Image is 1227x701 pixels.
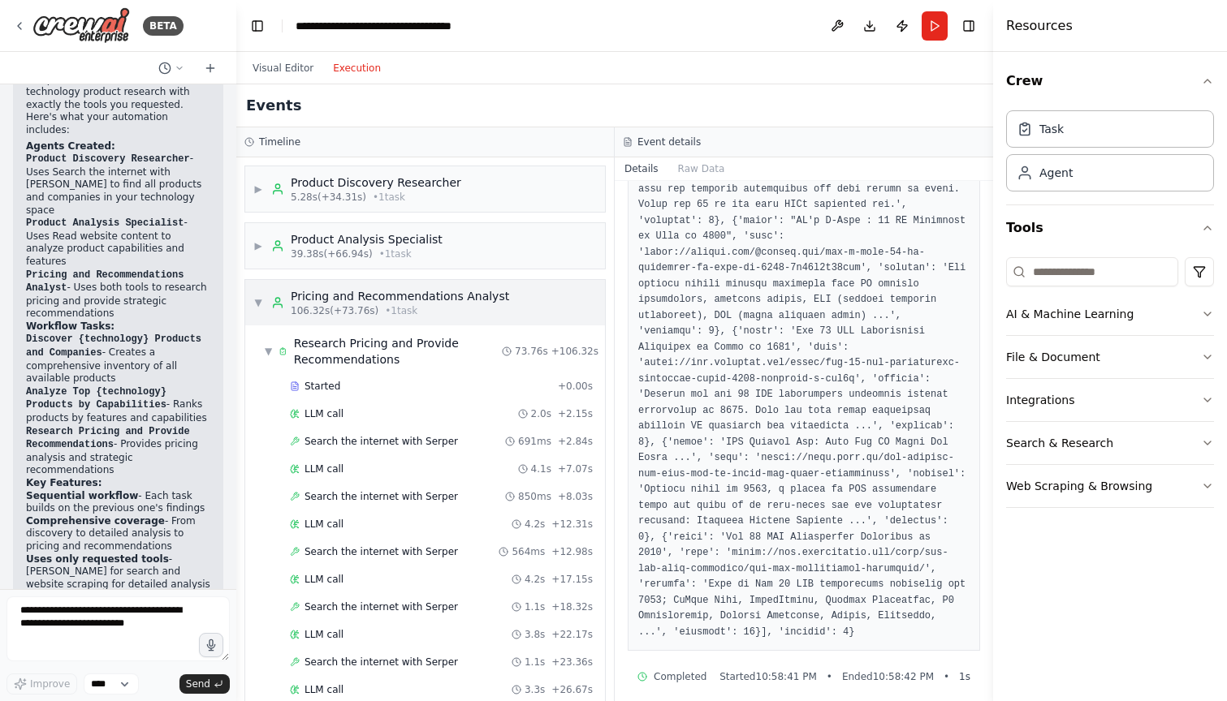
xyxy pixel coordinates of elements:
[842,670,934,683] span: Ended 10:58:42 PM
[291,304,378,317] span: 106.32s (+73.76s)
[179,674,230,694] button: Send
[246,94,301,117] h2: Events
[143,16,184,36] div: BETA
[512,545,545,558] span: 564ms
[1006,422,1214,464] button: Search & Research
[615,157,668,180] button: Details
[243,58,323,78] button: Visual Editor
[1006,16,1073,36] h4: Resources
[26,61,210,137] p: Perfect! I've created a comprehensive automation for technology product research with exactly the...
[305,490,458,503] span: Search the internet with Serper
[26,515,165,527] strong: Comprehensive coverage
[26,385,210,425] li: - Ranks products by features and capabilities
[1006,379,1214,421] button: Integrations
[291,231,443,247] div: Product Analysis Specialist
[26,490,210,515] li: - Each task builds on the previous one's findings
[518,490,551,503] span: 850ms
[152,58,191,78] button: Switch to previous chat
[291,191,366,204] span: 5.28s (+34.31s)
[525,600,545,613] span: 1.1s
[305,545,458,558] span: Search the internet with Serper
[26,269,184,295] code: Pricing and Recommendations Analyst
[385,304,417,317] span: • 1 task
[1006,336,1214,378] button: File & Document
[305,462,343,475] span: LLM call
[246,15,269,37] button: Hide left sidebar
[26,333,210,385] li: - Creates a comprehensive inventory of all available products
[26,153,190,165] code: Product Discovery Researcher
[1006,293,1214,335] button: AI & Machine Learning
[551,518,593,531] span: + 12.31s
[26,490,138,501] strong: Sequential workflow
[305,573,343,586] span: LLM call
[32,7,130,44] img: Logo
[558,407,593,420] span: + 2.15s
[259,135,300,148] h3: Timeline
[1006,104,1214,204] div: Crew
[379,247,412,260] span: • 1 task
[323,58,391,78] button: Execution
[551,600,593,613] span: + 18.32s
[253,239,263,252] span: ▶
[253,183,263,196] span: ▶
[551,573,593,586] span: + 17.15s
[558,435,593,448] span: + 2.84s
[305,380,340,393] span: Started
[957,15,980,37] button: Hide right sidebar
[668,157,735,180] button: Raw Data
[30,677,70,690] span: Improve
[26,269,210,320] li: - Uses both tools to research pricing and provide strategic recommendations
[26,386,166,411] code: Analyze Top {technology} Products by Capabilities
[26,320,114,332] strong: Workflow Tasks:
[253,296,263,309] span: ▼
[1006,58,1214,104] button: Crew
[305,628,343,641] span: LLM call
[26,553,169,565] strong: Uses only requested tools
[291,174,461,191] div: Product Discovery Researcher
[944,670,949,683] span: •
[199,633,223,657] button: Click to speak your automation idea
[294,335,502,368] div: Research Pricing and Provide Recommendations
[827,670,832,683] span: •
[551,345,598,358] span: + 106.32s
[1006,251,1214,521] div: Tools
[291,288,509,304] div: Pricing and Recommendations Analyst
[26,425,210,477] li: - Provides pricing analysis and strategic recommendations
[551,545,593,558] span: + 12.98s
[1006,205,1214,251] button: Tools
[719,670,817,683] span: Started 10:58:41 PM
[558,462,593,475] span: + 7.07s
[305,435,458,448] span: Search the internet with Serper
[518,435,551,448] span: 691ms
[515,345,548,358] span: 73.76s
[265,345,272,358] span: ▼
[26,515,210,553] li: - From discovery to detailed analysis to pricing and recommendations
[296,18,478,34] nav: breadcrumb
[373,191,405,204] span: • 1 task
[531,407,551,420] span: 2.0s
[654,670,706,683] span: Completed
[291,247,373,260] span: 39.38s (+66.94s)
[26,553,210,591] li: - [PERSON_NAME] for search and website scraping for detailed analysis
[305,600,458,613] span: Search the internet with Serper
[637,135,701,148] h3: Event details
[26,426,190,451] code: Research Pricing and Provide Recommendations
[305,683,343,696] span: LLM call
[551,683,593,696] span: + 26.67s
[525,518,545,531] span: 4.2s
[305,518,343,531] span: LLM call
[551,656,593,669] span: + 23.36s
[1006,465,1214,507] button: Web Scraping & Browsing
[26,217,210,268] li: - Uses Read website content to analyze product capabilities and features
[525,656,545,669] span: 1.1s
[26,140,115,152] strong: Agents Created:
[551,628,593,641] span: + 22.17s
[197,58,223,78] button: Start a new chat
[6,673,77,695] button: Improve
[959,670,970,683] span: 1 s
[186,677,210,690] span: Send
[26,333,201,359] code: Discover {technology} Products and Companies
[26,217,184,229] code: Product Analysis Specialist
[525,683,545,696] span: 3.3s
[558,380,593,393] span: + 0.00s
